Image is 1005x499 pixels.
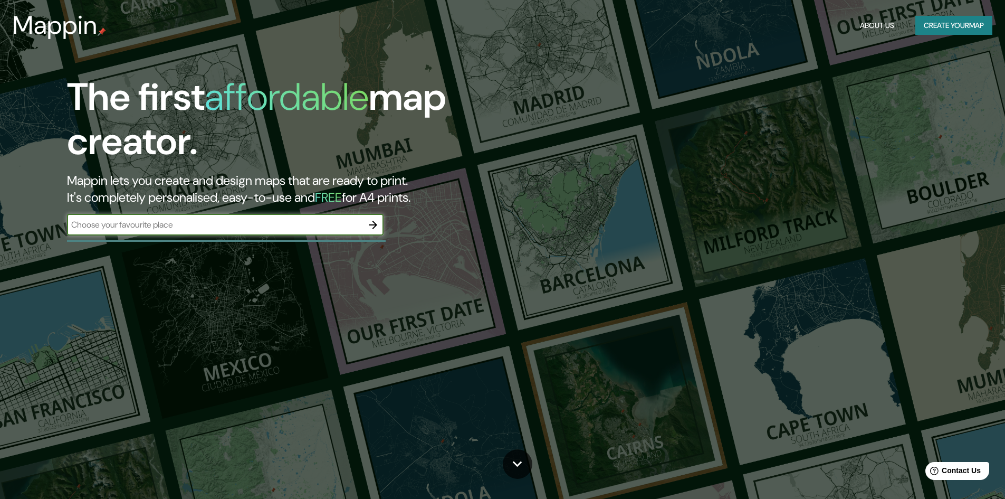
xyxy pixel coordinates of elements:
button: About Us [856,16,898,35]
iframe: Help widget launcher [911,458,993,487]
h1: affordable [205,72,369,121]
h1: The first map creator. [67,75,570,172]
h2: Mappin lets you create and design maps that are ready to print. It's completely personalised, eas... [67,172,570,206]
input: Choose your favourite place [67,219,362,231]
button: Create yourmap [915,16,992,35]
img: mappin-pin [98,27,106,36]
h5: FREE [315,189,342,205]
h3: Mappin [13,11,98,40]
